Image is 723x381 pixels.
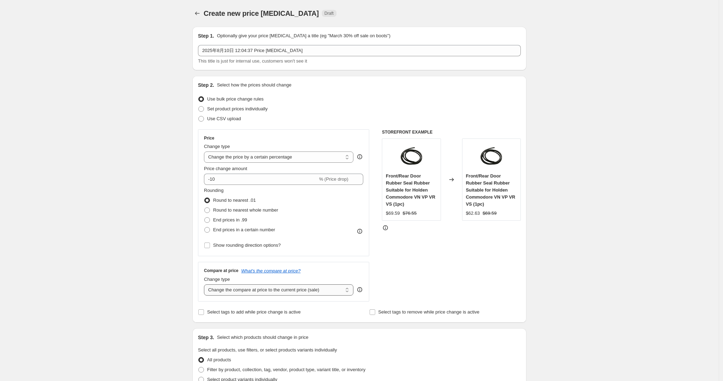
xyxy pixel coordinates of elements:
h6: STOREFRONT EXAMPLE [382,129,521,135]
input: -15 [204,174,318,185]
div: help [356,153,363,160]
h3: Price [204,135,214,141]
span: Change type [204,144,230,149]
span: Filter by product, collection, tag, vendor, product type, variant title, or inventory [207,367,365,372]
span: Round to nearest .01 [213,198,256,203]
div: $69.59 [386,210,400,217]
p: Select how the prices should change [217,82,292,89]
div: $62.63 [466,210,480,217]
p: Optionally give your price [MEDICAL_DATA] a title (eg "March 30% off sale on boots") [217,32,390,39]
span: Front/Rear Door Rubber Seal Rubber Suitable for Holden Commodore VN VP VR VS (1pc) [466,173,516,207]
span: Price change amount [204,166,247,171]
span: Change type [204,277,230,282]
span: % (Price drop) [319,176,348,182]
span: Rounding [204,188,224,193]
span: End prices in .99 [213,217,247,222]
span: Set product prices individually [207,106,268,111]
img: 4aa1d1ec57331a0b30a2aecb7889a3a6_80x.jpg [397,142,426,170]
h2: Step 3. [198,334,214,341]
span: Select tags to remove while price change is active [378,309,480,315]
span: Select tags to add while price change is active [207,309,301,315]
span: End prices in a certain number [213,227,275,232]
span: This title is just for internal use, customers won't see it [198,58,307,64]
strike: $69.59 [482,210,497,217]
button: Price change jobs [192,8,202,18]
div: help [356,286,363,293]
span: Round to nearest whole number [213,207,278,213]
p: Select which products should change in price [217,334,308,341]
h2: Step 1. [198,32,214,39]
h2: Step 2. [198,82,214,89]
img: 4aa1d1ec57331a0b30a2aecb7889a3a6_80x.jpg [477,142,505,170]
strike: $76.55 [403,210,417,217]
span: Show rounding direction options? [213,243,281,248]
span: Use CSV upload [207,116,241,121]
input: 30% off holiday sale [198,45,521,56]
span: All products [207,357,231,362]
span: Create new price [MEDICAL_DATA] [204,9,319,17]
span: Use bulk price change rules [207,96,263,102]
span: Front/Rear Door Rubber Seal Rubber Suitable for Holden Commodore VN VP VR VS (1pc) [386,173,435,207]
button: What's the compare at price? [241,268,301,273]
span: Draft [325,11,334,16]
h3: Compare at price [204,268,238,273]
span: Select all products, use filters, or select products variants individually [198,347,337,353]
